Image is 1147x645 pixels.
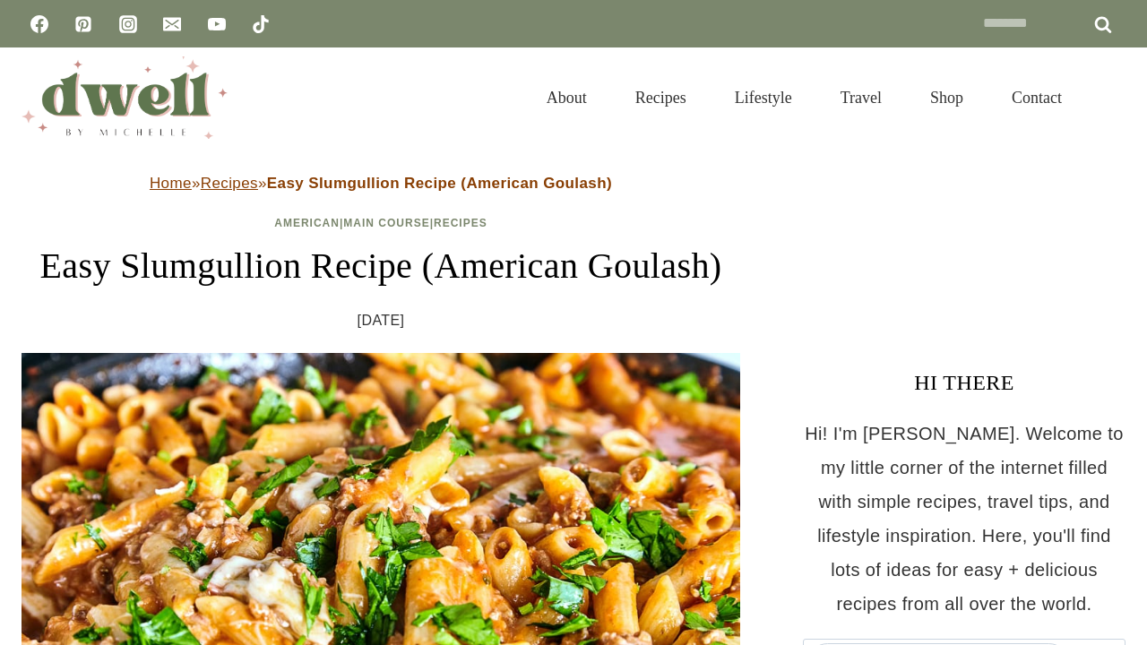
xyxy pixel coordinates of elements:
a: Main Course [343,217,429,229]
a: About [522,66,611,129]
a: Recipes [611,66,711,129]
strong: Easy Slumgullion Recipe (American Goulash) [267,175,612,192]
a: Recipes [201,175,258,192]
a: Lifestyle [711,66,816,129]
a: Recipes [434,217,487,229]
a: American [274,217,340,229]
p: Hi! I'm [PERSON_NAME]. Welcome to my little corner of the internet filled with simple recipes, tr... [803,417,1125,621]
nav: Primary Navigation [522,66,1086,129]
a: Home [150,175,192,192]
button: View Search Form [1095,82,1125,113]
img: DWELL by michelle [22,56,228,139]
span: » » [150,175,612,192]
time: [DATE] [358,307,405,334]
a: Shop [906,66,987,129]
a: Pinterest [65,6,101,42]
a: Email [154,6,190,42]
h1: Easy Slumgullion Recipe (American Goulash) [22,239,740,293]
a: YouTube [199,6,235,42]
h3: HI THERE [803,366,1125,399]
span: | | [274,217,487,229]
a: Travel [816,66,906,129]
a: TikTok [243,6,279,42]
a: Instagram [110,6,146,42]
a: Contact [987,66,1086,129]
a: Facebook [22,6,57,42]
